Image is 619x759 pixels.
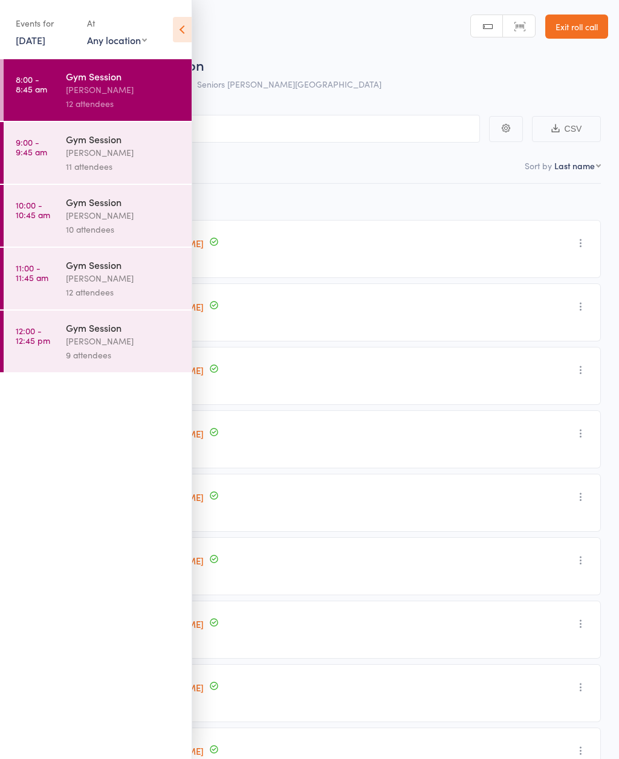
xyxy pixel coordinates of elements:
[66,334,181,348] div: [PERSON_NAME]
[132,681,204,694] a: [PERSON_NAME]
[132,237,204,250] a: [PERSON_NAME]
[18,115,480,143] input: Search by name
[66,97,181,111] div: 12 attendees
[4,59,192,121] a: 8:00 -8:45 amGym Session[PERSON_NAME]12 attendees
[66,160,181,173] div: 11 attendees
[87,33,147,47] div: Any location
[4,311,192,372] a: 12:00 -12:45 pmGym Session[PERSON_NAME]9 attendees
[532,116,601,142] button: CSV
[132,364,204,376] a: [PERSON_NAME]
[4,122,192,184] a: 9:00 -9:45 amGym Session[PERSON_NAME]11 attendees
[66,271,181,285] div: [PERSON_NAME]
[16,263,48,282] time: 11:00 - 11:45 am
[545,15,608,39] a: Exit roll call
[66,285,181,299] div: 12 attendees
[197,78,381,90] span: Seniors [PERSON_NAME][GEOGRAPHIC_DATA]
[16,200,50,219] time: 10:00 - 10:45 am
[66,321,181,334] div: Gym Session
[66,258,181,271] div: Gym Session
[16,137,47,157] time: 9:00 - 9:45 am
[66,195,181,208] div: Gym Session
[4,248,192,309] a: 11:00 -11:45 amGym Session[PERSON_NAME]12 attendees
[132,491,204,503] a: [PERSON_NAME]
[87,13,147,33] div: At
[66,69,181,83] div: Gym Session
[66,222,181,236] div: 10 attendees
[16,13,75,33] div: Events for
[66,208,181,222] div: [PERSON_NAME]
[132,618,204,630] a: [PERSON_NAME]
[16,33,45,47] a: [DATE]
[66,83,181,97] div: [PERSON_NAME]
[4,185,192,247] a: 10:00 -10:45 amGym Session[PERSON_NAME]10 attendees
[16,74,47,94] time: 8:00 - 8:45 am
[132,427,204,440] a: [PERSON_NAME]
[132,554,204,567] a: [PERSON_NAME]
[66,146,181,160] div: [PERSON_NAME]
[66,132,181,146] div: Gym Session
[554,160,595,172] div: Last name
[16,326,50,345] time: 12:00 - 12:45 pm
[132,300,204,313] a: [PERSON_NAME]
[66,348,181,362] div: 9 attendees
[132,744,204,757] a: [PERSON_NAME]
[525,160,552,172] label: Sort by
